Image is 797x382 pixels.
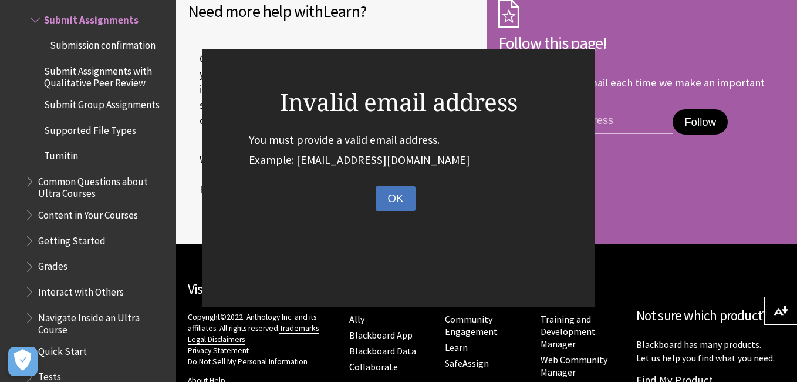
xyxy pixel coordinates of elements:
span: Learn [323,1,360,22]
button: OK [376,186,415,211]
a: Ally [349,313,364,326]
button: Follow [673,109,728,135]
span: Getting Started [38,231,106,247]
a: Privacy Policy [498,141,782,149]
span: Interact with Others [38,282,124,298]
p: You must provide a valid email address. [249,132,548,149]
span: Submit Assignments with Qualitative Peer Review [44,61,168,89]
a: Learn [445,341,468,354]
h2: Not sure which product? [636,306,786,326]
button: Open Preferences [8,347,38,376]
p: Blackboard has many products. Let us help you find what you need. [636,338,786,364]
span: Turnitin [44,146,78,162]
a: Privacy Statement [188,346,249,356]
span: Common Questions about Ultra Courses [38,172,168,199]
a: SafeAssign [445,357,489,370]
span: Submission confirmation [50,35,156,51]
span: Navigate Inside an Ultra Course [38,308,168,336]
span: Submit Group Assignments [44,95,160,110]
a: Web Community Manager [541,354,607,378]
h2: Invalid email address [249,84,548,120]
a: Collaborate [349,361,398,373]
a: Watch videos for students [188,151,322,169]
a: Community Engagement [445,313,498,338]
a: Legal Disclaimers [188,334,245,345]
a: Blackboard App [349,329,413,341]
a: Blackboard Data [349,345,416,357]
a: Training and Development Manager [541,313,596,350]
a: Find more help [188,180,271,198]
span: Content in Your Courses [38,205,138,221]
span: Quick Start [38,341,87,357]
p: Example: [EMAIL_ADDRESS][DOMAIN_NAME] [249,152,548,169]
a: Trademarks [279,323,319,334]
h2: Follow this page! [498,31,785,55]
a: Do Not Sell My Personal Information [188,357,308,367]
p: Copyright©2022. Anthology Inc. and its affiliates. All rights reserved. [188,311,337,367]
span: Grades [38,257,67,273]
span: Submit Assignments [44,10,139,26]
span: Supported File Types [44,120,136,136]
p: We'll send you an email each time we make an important change. [498,76,765,103]
span: Contact your institution's support desk [188,51,256,128]
a: Visit [DOMAIN_NAME] [188,280,303,297]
